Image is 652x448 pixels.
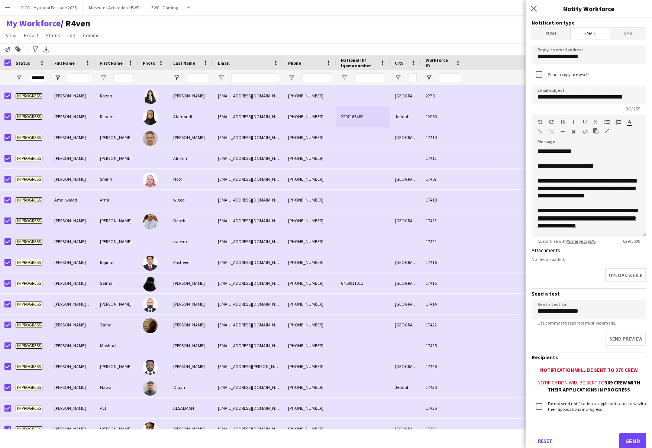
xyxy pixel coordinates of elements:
[284,377,336,397] div: [PHONE_NUMBER]
[421,294,466,314] div: 17414
[390,252,421,273] div: [GEOGRAPHIC_DATA]
[390,106,421,127] div: Jeddah
[284,190,336,210] div: [PHONE_NUMBER]
[113,73,134,82] input: First Name Filter Input
[354,73,386,82] input: National ID/ Iqama number Filter Input
[46,32,60,39] span: Status
[96,252,138,273] div: Rajinas
[390,356,421,377] div: [GEOGRAPHIC_DATA]
[143,297,158,312] img: Shafeek Thiyathi Kandy
[421,398,466,418] div: 17436
[143,381,158,396] img: Nawaf Olaymi
[96,148,138,168] div: [PERSON_NAME]
[16,218,42,224] span: In progress
[284,356,336,377] div: [PHONE_NUMBER]
[421,210,466,231] div: 17423
[341,114,363,119] span: 2207163482
[218,60,230,66] span: Email
[390,294,421,314] div: [GEOGRAPHIC_DATA]
[532,238,601,244] span: Customise with
[213,398,284,418] div: [EMAIL_ADDRESS][DOMAIN_NAME]
[169,398,213,418] div: ALSALMAN
[16,343,42,349] span: In progress
[16,114,42,120] span: In progress
[526,4,652,13] h3: Notify Workforce
[54,322,86,328] span: [PERSON_NAME]
[284,210,336,231] div: [PHONE_NUMBER]
[421,273,466,293] div: 17415
[16,322,42,328] span: In progress
[143,256,158,271] img: Rajinas Rasheed
[604,128,610,134] button: Fullscreen
[421,86,466,106] div: 2278
[54,364,86,369] span: [PERSON_NAME]
[532,247,560,254] label: Attachments
[616,119,621,125] button: Ordered List
[169,148,213,168] div: Alrkhimi
[213,419,284,439] div: [EMAIL_ADDRESS][DOMAIN_NAME]
[390,169,421,189] div: [GEOGRAPHIC_DATA]
[390,210,421,231] div: [GEOGRAPHIC_DATA]
[421,252,466,273] div: 17416
[421,419,466,439] div: 17432
[16,156,42,161] span: In progress
[284,335,336,356] div: [PHONE_NUMBER]
[421,231,466,252] div: 17421
[213,148,284,168] div: [EMAIL_ADDRESS][DOMAIN_NAME]
[582,129,587,135] button: HTML Code
[341,280,363,286] span: 6758011011
[169,315,213,335] div: [PERSON_NAME]
[43,30,63,40] a: Status
[54,176,86,182] span: [PERSON_NAME]
[341,57,377,68] span: National ID/ Iqama number
[532,320,622,326] span: Use commas to separate multiple emails.
[61,18,90,29] span: R4ven
[16,93,42,99] span: In progress
[284,127,336,148] div: [PHONE_NUMBER]
[143,60,155,66] span: Photo
[54,218,86,223] span: [PERSON_NAME]
[408,73,417,82] input: City Filter Input
[143,89,158,104] img: Razan Ali
[54,384,86,390] span: [PERSON_NAME]
[567,238,595,244] a: %merge tags%
[301,73,332,82] input: Phone Filter Input
[96,419,138,439] div: [PERSON_NAME]
[14,45,23,54] app-action-btn: Add to tag
[143,110,158,125] img: Reham Alamoudi
[390,127,421,148] div: [GEOGRAPHIC_DATA]
[421,169,466,189] div: 17407
[96,86,138,106] div: Razan
[213,190,284,210] div: [EMAIL_ADDRESS][DOMAIN_NAME]
[213,315,284,335] div: [EMAIL_ADDRESS][DOMAIN_NAME]
[284,86,336,106] div: [PHONE_NUMBER]
[284,169,336,189] div: [PHONE_NUMBER]
[16,260,42,265] span: In progress
[96,127,138,148] div: [PERSON_NAME]
[421,190,466,210] div: 17418
[627,119,632,125] button: Text Color
[54,301,116,307] span: [PERSON_NAME] Thiyathi Kandy
[169,127,213,148] div: [PERSON_NAME]
[532,290,646,297] h3: Send a test
[532,354,646,361] h3: Recipients
[96,169,138,189] div: Sherin
[213,377,284,397] div: [EMAIL_ADDRESS][DOMAIN_NAME]
[169,356,213,377] div: [PERSON_NAME]
[169,419,213,439] div: [PERSON_NAME]
[538,119,543,125] button: Undo
[143,318,158,333] img: Zaina Habash
[593,128,598,134] button: Paste as plain text
[620,106,646,112] span: 38 / 255
[284,231,336,252] div: [PHONE_NUMBER]
[213,86,284,106] div: [EMAIL_ADDRESS][DOMAIN_NAME]
[421,106,466,127] div: 12060
[213,231,284,252] div: [EMAIL_ADDRESS][DOMAIN_NAME]
[169,210,213,231] div: Debek
[96,231,138,252] div: [PERSON_NAME]
[421,148,466,168] div: 17411
[54,74,61,81] button: Open Filter Menu
[6,18,61,29] a: My Workforce
[3,45,12,54] app-action-btn: Notify workforce
[16,135,42,141] span: In progress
